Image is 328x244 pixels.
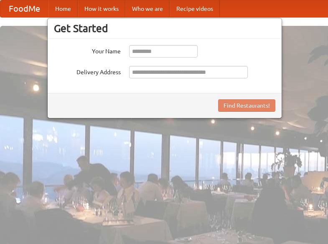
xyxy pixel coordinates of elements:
[78,0,125,17] a: How it works
[218,99,275,112] button: Find Restaurants!
[54,45,121,55] label: Your Name
[125,0,170,17] a: Who we are
[170,0,220,17] a: Recipe videos
[0,0,48,17] a: FoodMe
[54,22,275,35] h3: Get Started
[54,66,121,76] label: Delivery Address
[48,0,78,17] a: Home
